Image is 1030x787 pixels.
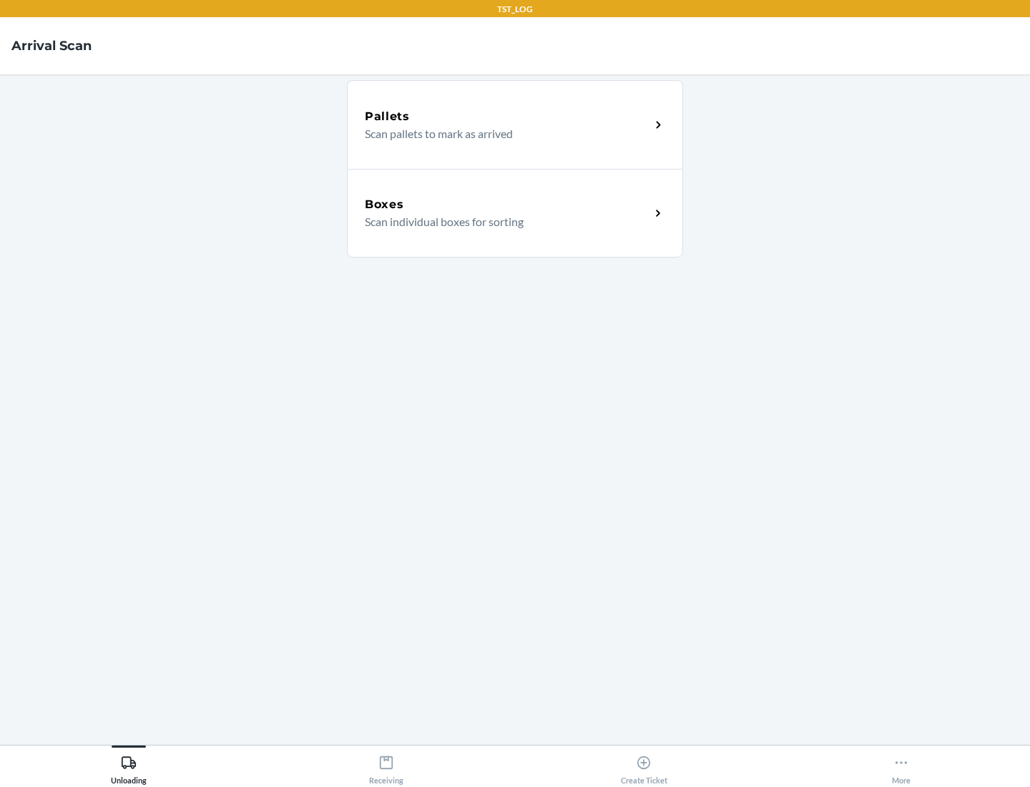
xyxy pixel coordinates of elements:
h5: Pallets [365,108,410,125]
button: Create Ticket [515,746,772,785]
button: Receiving [257,746,515,785]
div: More [892,749,911,785]
h4: Arrival Scan [11,36,92,55]
button: More [772,746,1030,785]
p: Scan individual boxes for sorting [365,213,639,230]
div: Create Ticket [621,749,667,785]
h5: Boxes [365,196,404,213]
div: Unloading [111,749,147,785]
p: Scan pallets to mark as arrived [365,125,639,142]
div: Receiving [369,749,403,785]
a: PalletsScan pallets to mark as arrived [347,80,683,169]
a: BoxesScan individual boxes for sorting [347,169,683,258]
p: TST_LOG [497,3,533,16]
